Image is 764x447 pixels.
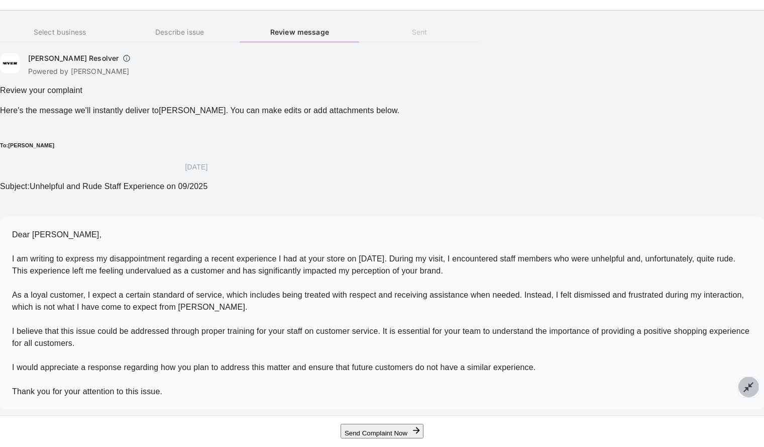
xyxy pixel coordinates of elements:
[28,53,119,63] h6: [PERSON_NAME] Resolver
[12,230,749,396] span: Dear [PERSON_NAME], I am writing to express my disappointment regarding a recent experience I had...
[341,424,423,438] button: Send Complaint Now
[120,27,240,38] h6: Describe issue
[240,27,359,38] h6: Review message
[360,27,479,38] h6: Sent
[28,66,135,76] p: Powered by [PERSON_NAME]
